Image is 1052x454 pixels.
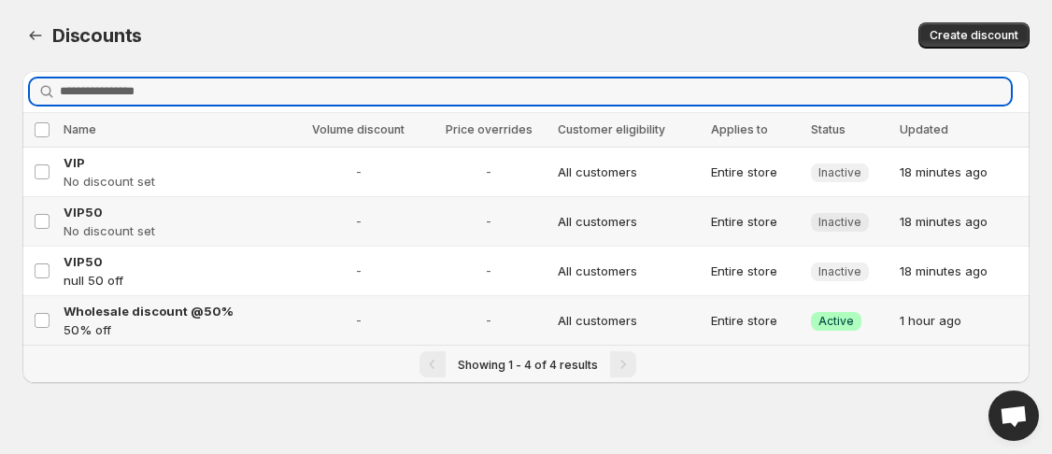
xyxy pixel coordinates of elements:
[22,345,1030,383] nav: Pagination
[64,304,234,319] span: Wholesale discount @50%
[64,205,103,220] span: VIP50
[297,212,419,231] span: -
[894,148,1030,197] td: 18 minutes ago
[432,163,547,181] span: -
[446,122,533,136] span: Price overrides
[900,122,948,136] span: Updated
[64,302,286,320] a: Wholesale discount @50%
[64,155,85,170] span: VIP
[64,254,103,269] span: VIP50
[432,311,547,330] span: -
[818,314,854,329] span: Active
[52,24,142,47] span: Discounts
[711,122,768,136] span: Applies to
[930,28,1018,43] span: Create discount
[64,271,286,290] p: null 50 off
[297,311,419,330] span: -
[552,197,705,247] td: All customers
[894,247,1030,296] td: 18 minutes ago
[432,262,547,280] span: -
[894,296,1030,346] td: 1 hour ago
[818,264,861,279] span: Inactive
[432,212,547,231] span: -
[458,358,598,372] span: Showing 1 - 4 of 4 results
[705,197,805,247] td: Entire store
[705,148,805,197] td: Entire store
[811,122,846,136] span: Status
[297,262,419,280] span: -
[64,252,286,271] a: VIP50
[64,172,286,191] p: No discount set
[552,247,705,296] td: All customers
[64,122,96,136] span: Name
[988,390,1039,441] a: Open chat
[64,221,286,240] p: No discount set
[552,296,705,346] td: All customers
[64,320,286,339] p: 50% off
[894,197,1030,247] td: 18 minutes ago
[64,153,286,172] a: VIP
[22,22,49,49] button: Back to dashboard
[552,148,705,197] td: All customers
[918,22,1030,49] button: Create discount
[818,215,861,230] span: Inactive
[705,296,805,346] td: Entire store
[64,203,286,221] a: VIP50
[297,163,419,181] span: -
[312,122,405,136] span: Volume discount
[705,247,805,296] td: Entire store
[558,122,665,136] span: Customer eligibility
[818,165,861,180] span: Inactive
